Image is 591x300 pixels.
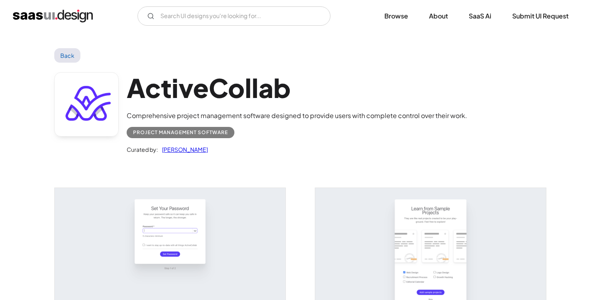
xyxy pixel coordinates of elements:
div: Project Management Software [133,128,228,137]
a: Back [54,48,80,63]
h1: ActiveCollab [127,72,467,103]
a: home [13,10,93,22]
a: SaaS Ai [459,7,501,25]
a: About [419,7,458,25]
form: Email Form [137,6,330,26]
a: Browse [375,7,418,25]
div: Curated by: [127,145,158,154]
a: [PERSON_NAME] [158,145,208,154]
input: Search UI designs you're looking for... [137,6,330,26]
a: Submit UI Request [503,7,578,25]
div: Comprehensive project management software designed to provide users with complete control over th... [127,111,467,120]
